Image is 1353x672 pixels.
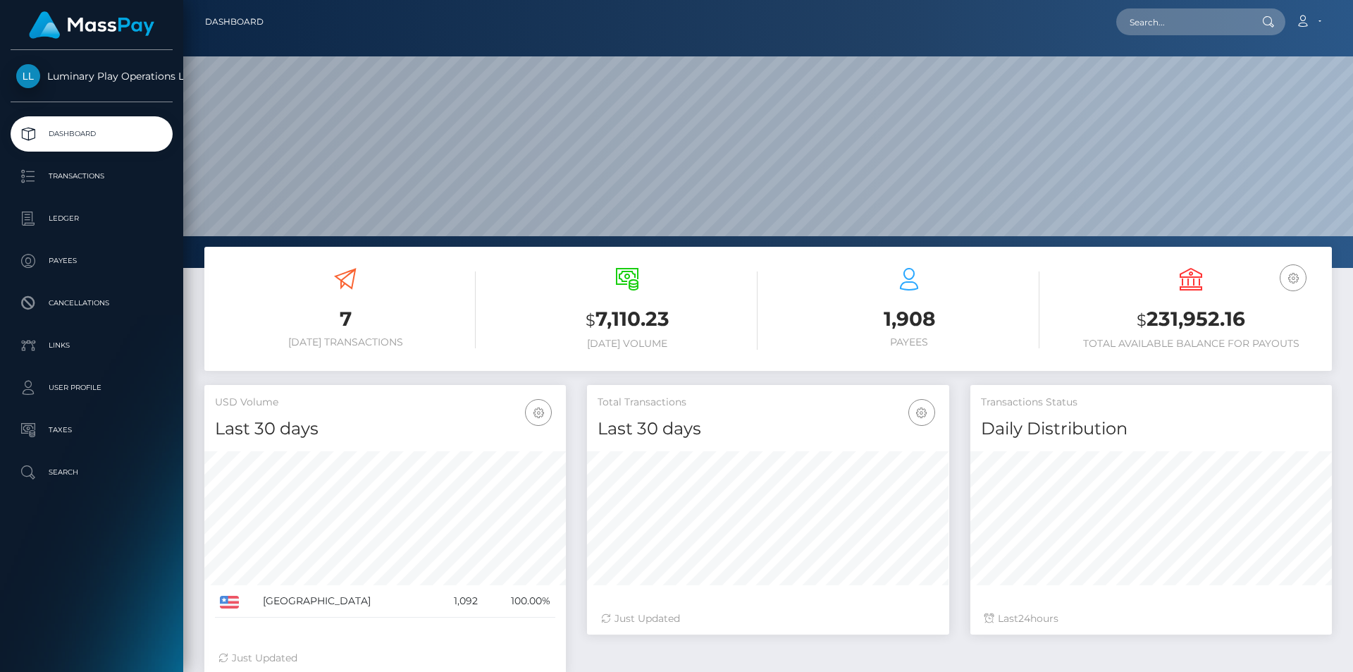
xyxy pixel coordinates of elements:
h3: 231,952.16 [1061,305,1321,334]
input: Search... [1116,8,1249,35]
p: Cancellations [16,293,167,314]
h4: Last 30 days [215,417,555,441]
a: Dashboard [11,116,173,152]
img: US.png [220,596,239,609]
img: Luminary Play Operations Limited [16,64,40,88]
a: Ledger [11,201,173,236]
a: Taxes [11,413,173,448]
small: $ [1137,310,1147,330]
a: Dashboard [205,7,264,37]
h4: Daily Distribution [981,417,1321,441]
h3: 7 [215,305,476,333]
p: User Profile [16,377,167,398]
h6: [DATE] Volume [497,338,758,350]
h6: Total Available Balance for Payouts [1061,338,1321,350]
h3: 7,110.23 [497,305,758,334]
a: Transactions [11,159,173,194]
div: Just Updated [218,651,552,666]
div: Just Updated [601,611,934,626]
div: Last hours [984,611,1318,626]
p: Links [16,335,167,356]
h6: [DATE] Transactions [215,336,476,348]
a: Search [11,455,173,490]
td: 1,092 [432,585,482,618]
a: Cancellations [11,286,173,321]
h3: 1,908 [779,305,1039,333]
h6: Payees [779,336,1039,348]
span: Luminary Play Operations Limited [11,70,173,83]
td: 100.00% [483,585,556,618]
a: Links [11,328,173,363]
span: 24 [1018,612,1030,625]
p: Taxes [16,420,167,441]
h5: USD Volume [215,396,555,410]
h5: Total Transactions [598,396,938,410]
p: Transactions [16,166,167,187]
p: Dashboard [16,123,167,145]
td: [GEOGRAPHIC_DATA] [258,585,433,618]
h5: Transactions Status [981,396,1321,410]
p: Search [16,462,167,483]
a: User Profile [11,370,173,405]
p: Ledger [16,208,167,229]
small: $ [586,310,595,330]
img: MassPay Logo [29,11,154,39]
p: Payees [16,250,167,271]
h4: Last 30 days [598,417,938,441]
a: Payees [11,243,173,279]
